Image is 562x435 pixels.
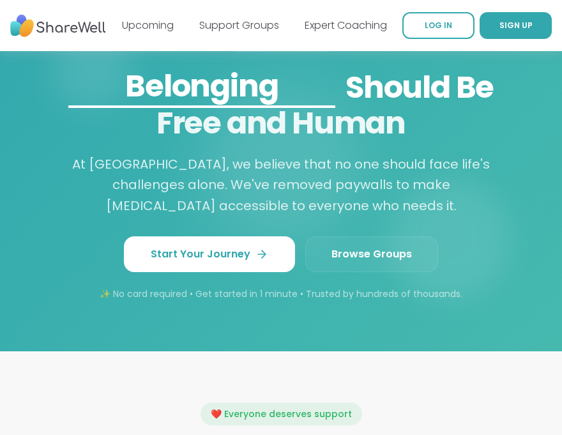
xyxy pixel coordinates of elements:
[305,18,387,33] a: Expert Coaching
[68,66,335,107] div: Belonging
[480,12,552,39] a: SIGN UP
[499,20,533,31] span: SIGN UP
[124,236,295,272] a: Start Your Journey
[156,102,406,144] span: Free and Human
[331,247,412,262] span: Browse Groups
[305,236,438,272] a: Browse Groups
[66,154,496,217] p: At [GEOGRAPHIC_DATA], we believe that no one should face life's challenges alone. We've removed p...
[425,20,452,31] span: LOG IN
[402,12,475,39] a: LOG IN
[51,67,511,108] span: Should Be
[199,18,279,33] a: Support Groups
[122,18,174,33] a: Upcoming
[151,247,268,262] span: Start Your Journey
[10,8,106,43] img: ShareWell Nav Logo
[51,287,511,300] p: ✨ No card required • Get started in 1 minute • Trusted by hundreds of thousands.
[201,402,362,425] div: ❤️ Everyone deserves support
